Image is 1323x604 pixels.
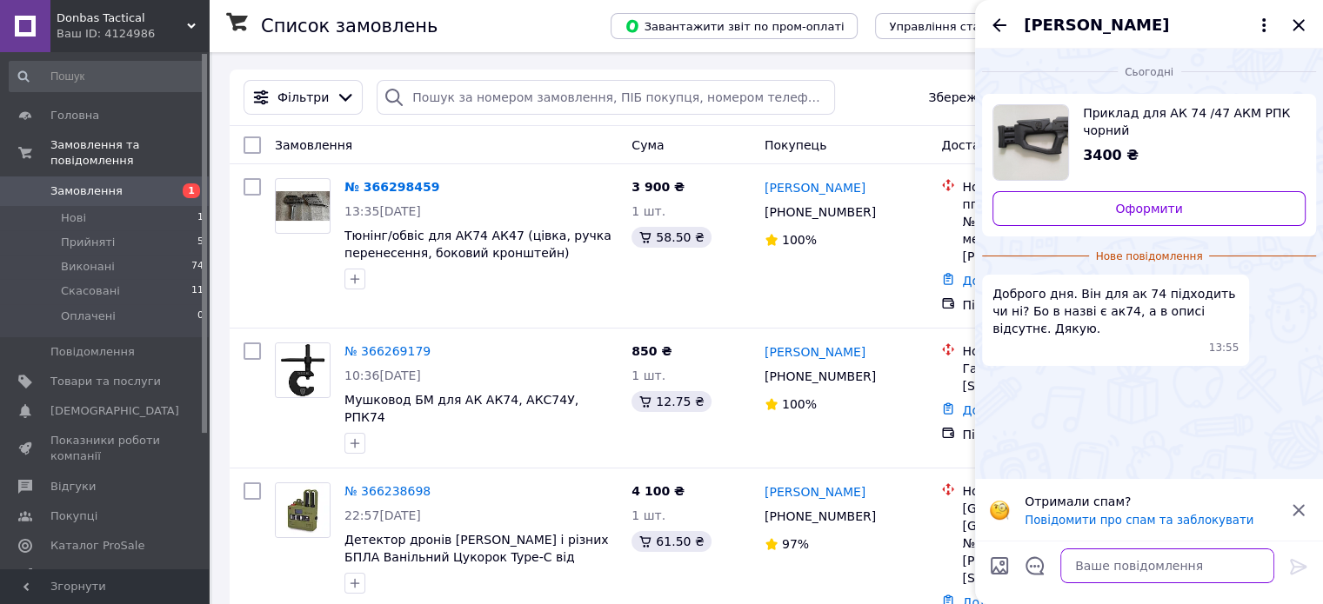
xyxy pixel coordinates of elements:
[782,233,817,247] span: 100%
[765,179,865,196] a: [PERSON_NAME]
[344,229,611,277] a: Тюнінг/обвіс для АК74 АК47 (цівка, ручка перенесення, боковий кронштейн) Чорний
[344,533,609,581] a: Детектор дронів [PERSON_NAME] і різних БПЛА Ванільний Цукорок Type-C від Магура
[1089,249,1210,264] span: Нове повідомлення
[962,482,1139,500] div: Нова Пошта
[50,479,96,494] span: Відгуки
[50,374,161,389] span: Товари та послуги
[631,484,685,498] span: 4 100 ₴
[344,344,431,358] a: № 366269179
[61,210,86,226] span: Нові
[183,183,200,198] span: 1
[191,259,204,275] span: 74
[50,538,144,554] span: Каталог ProSale
[1083,104,1292,139] span: Приклад для АК 74 /47 АКМ РПК чорний
[962,196,1139,265] div: пгт. Рогань, мобильное №2000 (до 30 кг на одно место ): ул. Героя Украины [PERSON_NAME], 1
[61,309,116,324] span: Оплачені
[50,567,110,583] span: Аналітика
[197,210,204,226] span: 1
[1288,15,1309,36] button: Закрити
[1024,14,1274,37] button: [PERSON_NAME]
[277,89,329,106] span: Фільтри
[962,178,1139,196] div: Нова Пошта
[782,537,809,551] span: 97%
[50,344,135,360] span: Повідомлення
[50,403,179,419] span: [DEMOGRAPHIC_DATA]
[197,309,204,324] span: 0
[962,342,1139,360] div: Нова Пошта
[50,108,99,123] span: Головна
[344,508,421,522] span: 22:57[DATE]
[50,508,97,524] span: Покупці
[889,20,1022,33] span: Управління статусами
[993,105,1068,180] img: 6775353409_w640_h640_priklad-dlya-ak.jpg
[344,368,421,382] span: 10:36[DATE]
[992,104,1306,181] a: Переглянути товар
[276,191,330,222] img: Фото товару
[50,137,209,169] span: Замовлення та повідомлення
[631,180,685,194] span: 3 900 ₴
[989,500,1010,521] img: :face_with_monocle:
[275,178,331,234] a: Фото товару
[625,18,844,34] span: Завантажити звіт по пром-оплаті
[275,482,331,538] a: Фото товару
[275,138,352,152] span: Замовлення
[631,368,665,382] span: 1 шт.
[761,200,879,224] div: [PHONE_NUMBER]
[782,397,817,411] span: 100%
[344,484,431,498] a: № 366238698
[1118,65,1180,80] span: Сьогодні
[344,393,578,424] a: Мушковод БМ для АК АК74, АКС74У, РПК74
[631,227,711,248] div: 58.50 ₴
[57,26,209,42] div: Ваш ID: 4124986
[765,483,865,501] a: [PERSON_NAME]
[765,138,826,152] span: Покупець
[344,180,439,194] a: № 366298459
[1025,514,1253,527] button: Повідомити про спам та заблокувати
[992,285,1239,337] span: Доброго дня. Він для ак 74 підходить чи ні? Бо в назві є ак74, а в описі відсутнє. Дякую.
[61,235,115,250] span: Прийняті
[962,403,1031,417] a: Додати ЕН
[631,391,711,412] div: 12.75 ₴
[631,138,664,152] span: Cума
[761,364,879,388] div: [PHONE_NUMBER]
[275,342,331,398] a: Фото товару
[631,204,665,218] span: 1 шт.
[941,138,1069,152] span: Доставка та оплата
[57,10,187,26] span: Donbas Tactical
[631,344,672,358] span: 850 ₴
[344,204,421,218] span: 13:35[DATE]
[61,259,115,275] span: Виконані
[962,500,1139,587] div: [GEOGRAPHIC_DATA], [GEOGRAPHIC_DATA] №35843: вул. [PERSON_NAME][STREET_ADDRESS]
[631,531,711,552] div: 61.50 ₴
[631,508,665,522] span: 1 шт.
[377,80,835,115] input: Пошук за номером замовлення, ПІБ покупця, номером телефону, Email, номером накладної
[962,296,1139,314] div: Післяплата
[611,13,858,39] button: Завантажити звіт по пром-оплаті
[9,61,205,92] input: Пошук
[962,274,1031,288] a: Додати ЕН
[1024,14,1169,37] span: [PERSON_NAME]
[989,15,1010,36] button: Назад
[261,16,438,37] h1: Список замовлень
[1209,341,1239,355] span: 13:55 12.10.2025
[928,89,1055,106] span: Збережені фільтри:
[1024,554,1046,577] button: Відкрити шаблони відповідей
[765,343,865,361] a: [PERSON_NAME]
[276,483,330,537] img: Фото товару
[992,191,1306,226] a: Оформити
[761,504,879,528] div: [PHONE_NUMBER]
[1083,147,1139,163] span: 3400 ₴
[1025,493,1278,510] p: Отримали спам?
[962,360,1139,395] div: Гайсин, №1: вул. [STREET_ADDRESS]
[197,235,204,250] span: 5
[276,343,330,397] img: Фото товару
[982,63,1316,80] div: 12.10.2025
[61,283,120,299] span: Скасовані
[50,183,123,199] span: Замовлення
[50,433,161,464] span: Показники роботи компанії
[962,426,1139,443] div: Післяплата
[875,13,1036,39] button: Управління статусами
